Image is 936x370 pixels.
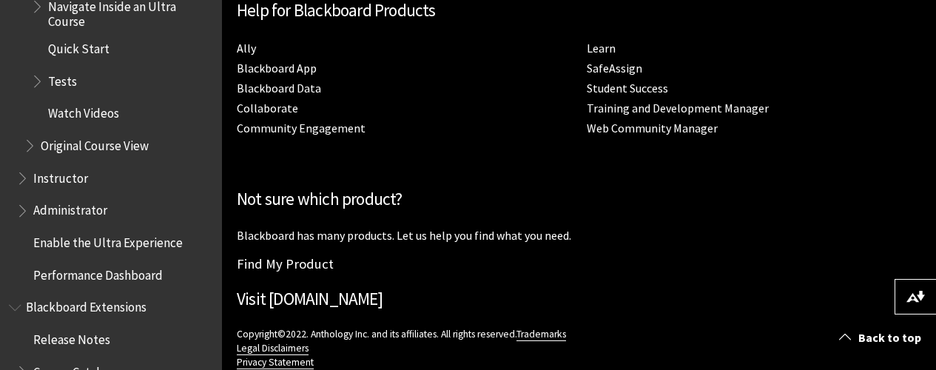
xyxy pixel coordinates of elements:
a: Back to top [828,324,936,351]
a: Ally [237,41,256,56]
a: Visit [DOMAIN_NAME] [237,288,383,309]
a: Legal Disclaimers [237,342,309,355]
span: Quick Start [48,36,110,56]
span: Administrator [33,198,107,218]
a: Learn [587,41,616,56]
p: Blackboard has many products. Let us help you find what you need. [237,227,921,243]
a: Find My Product [237,255,334,272]
a: Student Success [587,81,668,96]
span: Tests [48,69,77,89]
span: Release Notes [33,327,110,347]
span: Original Course View [41,133,149,153]
span: Instructor [33,166,88,186]
a: Blackboard App [237,61,317,76]
a: Training and Development Manager [587,101,769,116]
a: Privacy Statement [237,356,314,369]
a: SafeAssign [587,61,642,76]
h2: Not sure which product? [237,186,921,212]
a: Blackboard Data [237,81,321,96]
span: Enable the Ultra Experience [33,230,183,250]
a: Trademarks [516,328,566,341]
a: Collaborate [237,101,298,116]
span: Watch Videos [48,101,119,121]
span: Performance Dashboard [33,263,163,283]
a: Web Community Manager [587,121,718,136]
a: Community Engagement [237,121,366,136]
span: Blackboard Extensions [26,295,147,315]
